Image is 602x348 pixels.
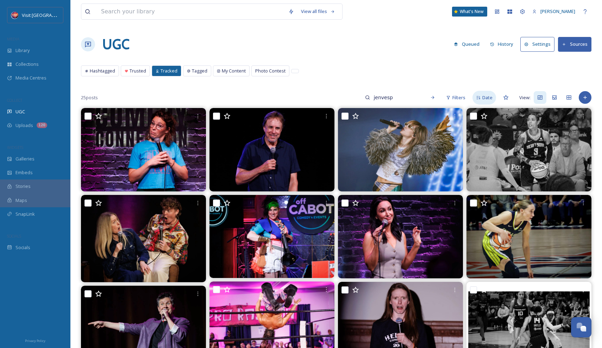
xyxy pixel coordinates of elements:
[15,197,27,204] span: Maps
[370,90,423,105] input: Search
[15,47,30,54] span: Library
[519,94,531,101] span: View:
[25,336,45,344] a: Privacy Policy
[37,122,47,128] div: 120
[81,108,206,191] img: bethstelling at comedyconnection last weekend with katiearroyocomedy and deanabbott23!
[25,338,45,343] span: Privacy Policy
[255,68,286,74] span: Photo Contest
[15,61,39,68] span: Collections
[7,233,21,239] span: SOCIALS
[338,108,463,191] img: Throwback to day four of this year's kilbyblockparty. Ft sukiwaterhouse tvontheradio tadebimpe ja...
[81,94,98,101] span: 25 posts
[15,183,31,190] span: Stories
[15,169,33,176] span: Embeds
[81,195,206,282] img: twodykesandamic rachelscanloncomedy mckgoodwin at the_wilbur, June 14. . . . #rachelscanlon #twod...
[450,37,483,51] button: Queued
[192,68,207,74] span: Tagged
[7,97,22,103] span: COLLECT
[7,145,23,150] span: WIDGETS
[520,37,554,51] button: Settings
[452,7,487,17] a: What's New
[90,68,115,74] span: Hashtagged
[571,317,591,337] button: Open Chat
[130,68,146,74] span: Trusted
[102,34,130,55] a: UGC
[15,244,30,251] span: Socials
[487,37,521,51] a: History
[540,8,575,14] span: [PERSON_NAME]
[15,211,35,217] span: SnapLink
[15,108,25,115] span: UGC
[209,195,334,278] img: bitchmusic at offcabot June 22
[338,195,463,278] img: What a fun surprise to get a sneak peek of Tara Cannistraci’s special last week at comedyconnecti...
[297,5,339,18] a: View all files
[11,12,18,19] img: Logo%20Image.png
[466,108,591,191] img: Still point-and-shooting. Would love a media credential for just one game, connecticutsun. Can an...
[161,68,177,74] span: Tracked
[558,37,591,51] button: Sources
[15,122,33,129] span: Uploads
[482,94,493,101] span: Date
[466,195,591,278] img: Point-and-shoot still going. connecticutsun vs dallaswings 06.20.2025 . #connecticutsun #dallaswi...
[529,5,579,18] a: [PERSON_NAME]
[209,108,334,191] img: Grand opening night at uptowntheaterprov with kevinnealon and rayharringtoncomedy! 08.14.2025 . ....
[22,12,111,18] span: Visit [GEOGRAPHIC_DATA][PERSON_NAME]
[98,4,285,19] input: Search your library
[7,36,19,42] span: MEDIA
[520,37,558,51] a: Settings
[452,94,465,101] span: Filters
[222,68,246,74] span: My Content
[15,156,35,162] span: Galleries
[15,75,46,81] span: Media Centres
[450,37,487,51] a: Queued
[487,37,517,51] button: History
